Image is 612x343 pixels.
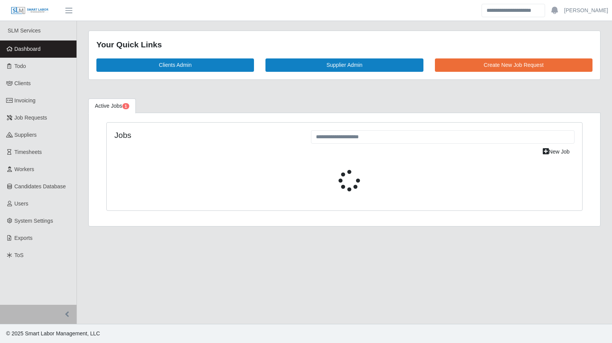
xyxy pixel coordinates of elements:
input: Search [482,4,545,17]
span: Candidates Database [15,183,66,189]
span: Todo [15,63,26,69]
span: © 2025 Smart Labor Management, LLC [6,330,100,337]
a: Active Jobs [88,99,136,113]
div: Your Quick Links [96,39,592,51]
span: Exports [15,235,33,241]
span: System Settings [15,218,53,224]
a: Create New Job Request [435,58,592,72]
span: Dashboard [15,46,41,52]
img: SLM Logo [11,6,49,15]
span: Suppliers [15,132,37,138]
span: Users [15,201,29,207]
span: Clients [15,80,31,86]
span: SLM Services [8,28,41,34]
span: Invoicing [15,97,36,104]
span: Pending Jobs [122,103,129,109]
a: [PERSON_NAME] [564,6,608,15]
span: Timesheets [15,149,42,155]
a: New Job [538,145,575,159]
span: ToS [15,252,24,258]
a: Clients Admin [96,58,254,72]
h4: Jobs [114,130,299,140]
span: Workers [15,166,34,172]
a: Supplier Admin [265,58,423,72]
span: Job Requests [15,115,47,121]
